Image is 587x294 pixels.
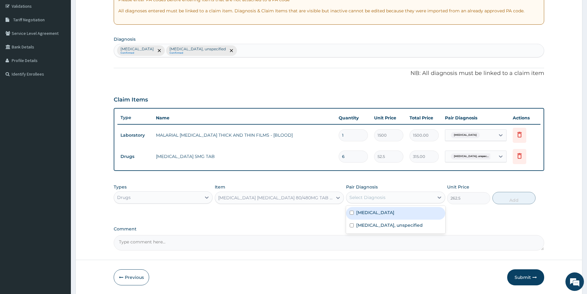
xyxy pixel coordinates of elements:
[229,48,234,53] span: remove selection option
[120,47,154,52] p: [MEDICAL_DATA]
[117,130,153,141] td: Laboratory
[507,269,544,285] button: Submit
[406,112,442,124] th: Total Price
[153,129,336,141] td: MALARIAL [MEDICAL_DATA] THICK AND THIN FILMS - [BLOOD]
[356,209,394,216] label: [MEDICAL_DATA]
[451,153,492,159] span: [MEDICAL_DATA], unspec...
[218,195,333,201] div: [MEDICAL_DATA] [MEDICAL_DATA] 80/480MG TAB X6
[371,112,406,124] th: Unit Price
[114,226,544,232] label: Comment
[442,112,510,124] th: Pair Diagnosis
[117,112,153,123] th: Type
[114,184,127,190] label: Types
[120,52,154,55] small: Confirmed
[492,192,536,204] button: Add
[101,3,116,18] div: Minimize live chat window
[117,194,131,201] div: Drugs
[157,48,162,53] span: remove selection option
[13,17,45,23] span: Tariff Negotiation
[117,151,153,162] td: Drugs
[447,184,469,190] label: Unit Price
[114,36,136,42] label: Diagnosis
[346,184,378,190] label: Pair Diagnosis
[153,112,336,124] th: Name
[169,47,226,52] p: [MEDICAL_DATA], unspecified
[169,52,226,55] small: Confirmed
[356,222,423,228] label: [MEDICAL_DATA], unspecified
[3,168,117,190] textarea: Type your message and hit 'Enter'
[336,112,371,124] th: Quantity
[114,269,149,285] button: Previous
[114,97,148,103] h3: Claim Items
[11,31,25,46] img: d_794563401_company_1708531726252_794563401
[215,184,225,190] label: Item
[451,132,480,138] span: [MEDICAL_DATA]
[510,112,540,124] th: Actions
[32,35,104,43] div: Chat with us now
[349,194,385,201] div: Select Diagnosis
[114,69,544,77] p: NB: All diagnosis must be linked to a claim item
[118,8,540,14] p: All diagnoses entered must be linked to a claim item. Diagnosis & Claim Items that are visible bu...
[153,150,336,163] td: [MEDICAL_DATA] 5MG TAB
[36,78,85,140] span: We're online!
